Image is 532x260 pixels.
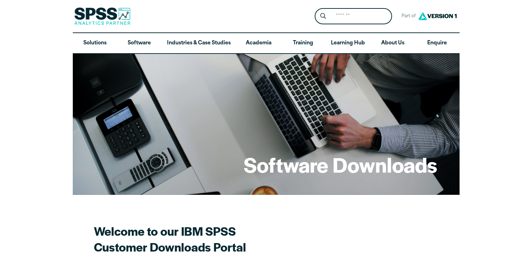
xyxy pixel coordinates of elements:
svg: Search magnifying glass icon [320,13,326,19]
a: Learning Hub [325,33,371,54]
a: Industries & Case Studies [161,33,236,54]
a: Academia [236,33,281,54]
nav: Desktop version of site main menu [73,33,460,54]
img: Version1 Logo [416,10,459,23]
a: Solutions [73,33,117,54]
a: Software [117,33,161,54]
a: Enquire [415,33,459,54]
img: SPSS Analytics Partner [74,7,130,25]
a: Training [281,33,325,54]
h1: Software Downloads [244,151,437,178]
span: Part of [398,11,416,21]
a: About Us [371,33,415,54]
form: Site Header Search Form [315,8,392,25]
button: Search magnifying glass icon [316,10,329,23]
h2: Welcome to our IBM SPSS Customer Downloads Portal [94,223,340,255]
